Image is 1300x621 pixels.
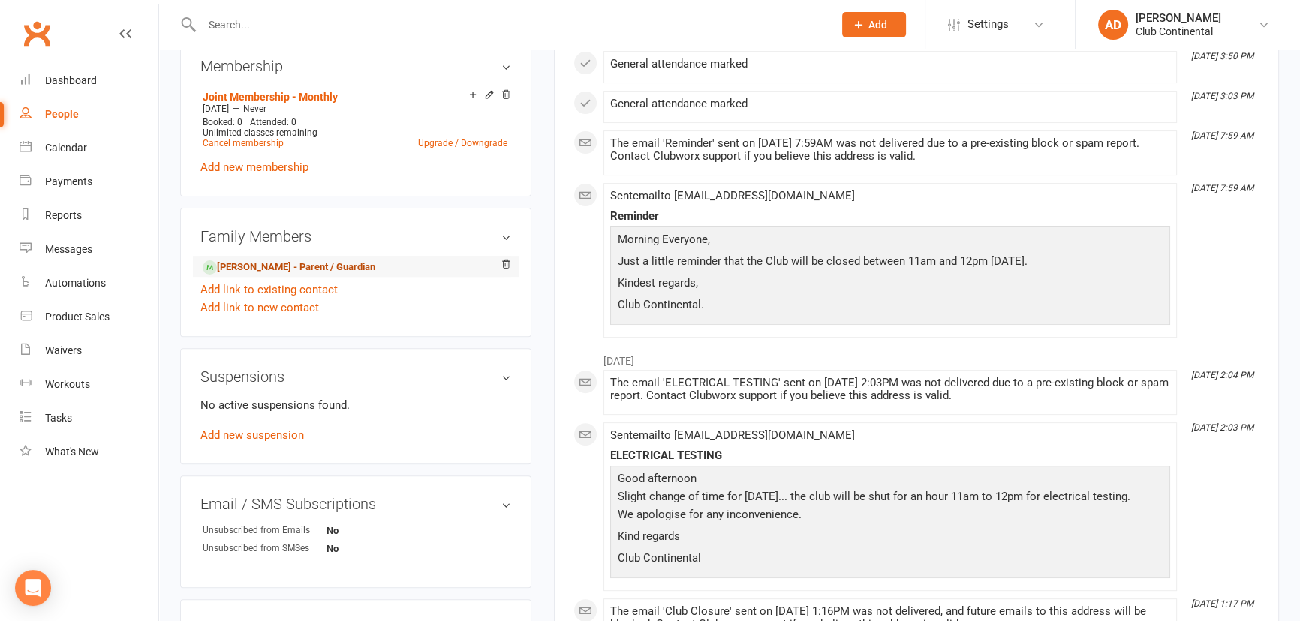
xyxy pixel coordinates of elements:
a: Dashboard [20,64,158,97]
div: Club Continental [1136,25,1221,38]
p: Morning Everyone, [614,230,1166,252]
div: Automations [45,277,106,289]
p: Just a little reminder that the Club will be closed between 11am and 12pm [DATE]. [614,252,1166,274]
a: Automations [20,266,158,300]
div: People [45,108,79,120]
div: Unsubscribed from Emails [203,523,327,538]
a: Upgrade / Downgrade [418,138,507,148]
a: Clubworx [18,15,56,52]
button: Add [842,12,906,37]
div: General attendance marked [610,58,1170,70]
i: [DATE] 2:03 PM [1191,422,1253,433]
div: [PERSON_NAME] [1136,11,1221,25]
div: Reports [45,209,82,221]
div: Unsubscribed from SMSes [203,541,327,556]
div: Payments [45,175,92,187]
div: The email 'ELECTRICAL TESTING' sent on [DATE] 2:03PM was not delivered due to a pre-existing bloc... [610,376,1170,402]
div: Product Sales [45,310,110,322]
a: Workouts [20,367,158,401]
i: [DATE] 7:59 AM [1191,130,1253,141]
a: Cancel membership [203,138,284,148]
a: Messages [20,232,158,266]
a: Waivers [20,334,158,367]
a: What's New [20,435,158,469]
span: Settings [967,7,1009,41]
p: No active suspensions found. [200,396,511,414]
a: Add new suspension [200,428,304,442]
div: Open Intercom Messenger [15,570,51,606]
p: Club Continental [614,549,1166,571]
span: Booked: 0 [203,117,242,127]
p: Kindest regards, [614,274,1166,295]
a: [PERSON_NAME] - Parent / Guardian [203,259,375,275]
div: — [199,103,511,115]
h3: Membership [200,58,511,74]
a: Tasks [20,401,158,435]
div: Workouts [45,378,90,390]
h3: Suspensions [200,368,511,385]
span: Sent email to [EMAIL_ADDRESS][DOMAIN_NAME] [610,189,855,202]
li: [DATE] [573,345,1259,369]
div: Waivers [45,344,82,356]
p: Good afternoon Slight change of time for [DATE]... the club will be shut for an hour 11am to 12pm... [614,469,1166,527]
i: [DATE] 3:03 PM [1191,91,1253,101]
div: Calendar [45,142,87,154]
span: Attended: 0 [250,117,296,127]
a: Add new membership [200,160,308,174]
div: General attendance marked [610,97,1170,110]
h3: Family Members [200,228,511,244]
a: People [20,97,158,131]
div: Reminder [610,210,1170,223]
span: Unlimited classes remaining [203,127,317,138]
span: Never [243,103,266,114]
i: [DATE] 7:59 AM [1191,183,1253,193]
i: [DATE] 3:50 PM [1191,51,1253,61]
a: Reports [20,199,158,232]
div: AD [1098,10,1128,40]
a: Joint Membership - Monthly [203,91,338,103]
p: Club Continental. [614,295,1166,317]
span: [DATE] [203,103,229,114]
i: [DATE] 1:17 PM [1191,598,1253,609]
i: [DATE] 2:04 PM [1191,370,1253,380]
a: Add link to new contact [200,298,319,316]
a: Calendar [20,131,158,165]
strong: No [327,525,413,536]
strong: No [327,543,413,554]
a: Add link to existing contact [200,280,338,298]
p: Kind regards [614,527,1166,549]
span: Add [868,19,887,31]
h3: Email / SMS Subscriptions [200,496,511,512]
div: Messages [45,243,92,255]
div: What's New [45,445,99,457]
div: Dashboard [45,74,97,86]
div: The email 'Reminder' sent on [DATE] 7:59AM was not delivered due to a pre-existing block or spam ... [610,137,1170,163]
span: Sent email to [EMAIL_ADDRESS][DOMAIN_NAME] [610,428,855,442]
a: Payments [20,165,158,199]
a: Product Sales [20,300,158,334]
div: ELECTRICAL TESTING [610,449,1170,462]
input: Search... [197,14,823,35]
div: Tasks [45,412,72,424]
